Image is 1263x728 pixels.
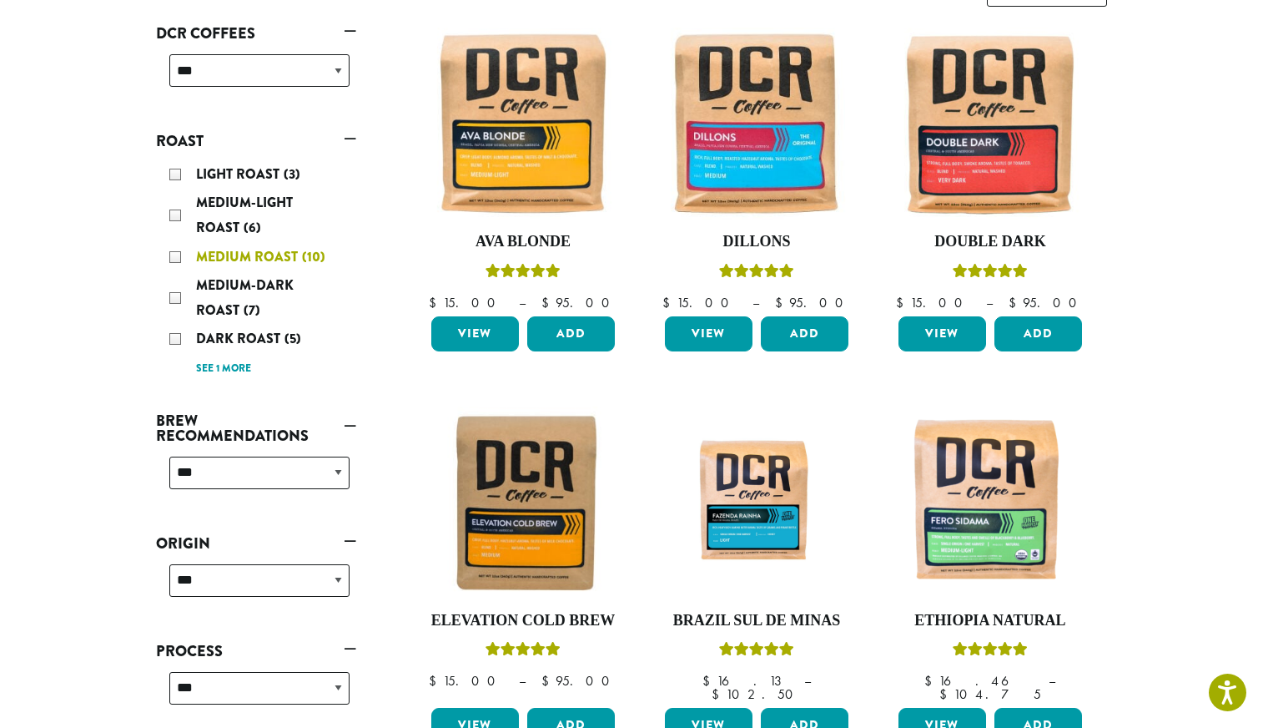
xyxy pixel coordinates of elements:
[924,672,938,690] span: $
[284,329,301,348] span: (5)
[1049,672,1055,690] span: –
[665,316,752,351] a: View
[196,164,284,184] span: Light Roast
[775,294,851,311] bdi: 95.00
[541,294,556,311] span: $
[431,316,519,351] a: View
[661,431,853,574] img: Fazenda-Rainha_12oz_Mockup.jpg
[702,672,717,690] span: $
[486,261,561,286] div: Rated 5.00 out of 5
[661,612,853,630] h4: Brazil Sul De Minas
[775,294,789,311] span: $
[896,294,910,311] span: $
[527,316,615,351] button: Add
[156,19,356,48] a: DCR Coffees
[429,294,443,311] span: $
[156,155,356,387] div: Roast
[156,558,356,617] div: Origin
[994,316,1082,351] button: Add
[519,672,526,690] span: –
[427,28,619,310] a: Ava BlondeRated 5.00 out of 5
[894,233,1086,251] h4: Double Dark
[196,276,294,320] span: Medium-Dark Roast
[719,640,794,665] div: Rated 5.00 out of 5
[752,294,759,311] span: –
[156,529,356,558] a: Origin
[429,672,503,690] bdi: 15.00
[486,640,561,665] div: Rated 5.00 out of 5
[244,301,260,320] span: (7)
[427,407,619,702] a: Elevation Cold BrewRated 5.00 out of 5
[541,672,617,690] bdi: 95.00
[196,193,293,237] span: Medium-Light Roast
[429,294,503,311] bdi: 15.00
[156,407,356,450] a: Brew Recommendations
[661,28,853,310] a: DillonsRated 5.00 out of 5
[661,407,853,702] a: Brazil Sul De MinasRated 5.00 out of 5
[156,450,356,509] div: Brew Recommendations
[986,294,993,311] span: –
[156,127,356,155] a: Roast
[427,28,619,220] img: Ava-Blonde-12oz-1-300x300.jpg
[541,672,556,690] span: $
[894,407,1086,599] img: DCR-Fero-Sidama-Coffee-Bag-2019-300x300.png
[894,612,1086,630] h4: Ethiopia Natural
[244,218,261,237] span: (6)
[196,361,251,377] a: See 1 more
[427,407,619,599] img: Elevation-Cold-Brew-300x300.jpg
[429,672,443,690] span: $
[898,316,986,351] a: View
[953,261,1028,286] div: Rated 4.50 out of 5
[939,685,1041,703] bdi: 104.75
[894,28,1086,310] a: Double DarkRated 4.50 out of 5
[712,685,726,703] span: $
[662,294,677,311] span: $
[702,672,788,690] bdi: 16.13
[924,672,1033,690] bdi: 16.46
[719,261,794,286] div: Rated 5.00 out of 5
[156,665,356,725] div: Process
[519,294,526,311] span: –
[953,640,1028,665] div: Rated 5.00 out of 5
[1009,294,1023,311] span: $
[156,48,356,107] div: DCR Coffees
[196,329,284,348] span: Dark Roast
[896,294,970,311] bdi: 15.00
[196,247,302,266] span: Medium Roast
[661,233,853,251] h4: Dillons
[661,28,853,220] img: Dillons-12oz-300x300.jpg
[427,233,619,251] h4: Ava Blonde
[1009,294,1084,311] bdi: 95.00
[804,672,811,690] span: –
[939,685,954,703] span: $
[302,247,325,266] span: (10)
[427,612,619,630] h4: Elevation Cold Brew
[712,685,801,703] bdi: 102.50
[761,316,848,351] button: Add
[662,294,737,311] bdi: 15.00
[894,407,1086,702] a: Ethiopia NaturalRated 5.00 out of 5
[284,164,300,184] span: (3)
[541,294,617,311] bdi: 95.00
[156,637,356,665] a: Process
[894,28,1086,220] img: Double-Dark-12oz-300x300.jpg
